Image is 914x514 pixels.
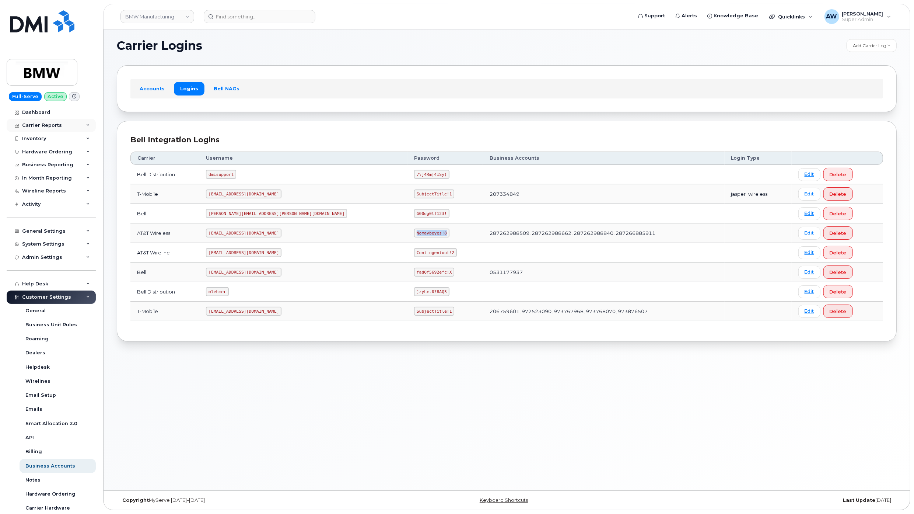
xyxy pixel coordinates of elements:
[117,497,377,503] div: MyServe [DATE]–[DATE]
[117,40,202,51] span: Carrier Logins
[206,287,228,296] code: mlehmer
[130,282,199,302] td: Bell Distribution
[480,497,528,503] a: Keyboard Shortcuts
[823,285,853,298] button: Delete
[130,223,199,243] td: AT&T Wireless
[823,246,853,259] button: Delete
[414,268,454,277] code: fad0f5692efc!X
[414,248,457,257] code: Contingentout!2
[798,266,820,279] a: Edit
[206,170,236,179] code: dmisupport
[823,226,853,240] button: Delete
[830,249,847,256] span: Delete
[414,170,449,179] code: 7\j4Rm|4ISy(
[882,482,908,508] iframe: Messenger Launcher
[206,268,281,277] code: [EMAIL_ADDRESS][DOMAIN_NAME]
[407,152,483,165] th: Password
[830,308,847,315] span: Delete
[206,190,281,198] code: [EMAIL_ADDRESS][DOMAIN_NAME]
[830,230,847,237] span: Delete
[483,152,725,165] th: Business Accounts
[823,305,853,318] button: Delete
[174,82,204,95] a: Logins
[483,184,725,204] td: 207334849
[130,152,199,165] th: Carrier
[130,184,199,204] td: T-Mobile
[206,307,281,316] code: [EMAIL_ADDRESS][DOMAIN_NAME]
[130,165,199,184] td: Bell Distribution
[130,135,883,145] div: Bell Integration Logins
[637,497,897,503] div: [DATE]
[798,305,820,318] a: Edit
[483,302,725,321] td: 206759601, 972523090, 973767968, 973768070, 973876507
[414,287,449,296] code: ]zyL>-0?8AQ5
[725,152,792,165] th: Login Type
[414,209,449,218] code: G00dg0lf123!
[843,497,875,503] strong: Last Update
[483,223,725,243] td: 287262988509, 287262988662, 287262988840, 287266885911
[414,229,449,237] code: Nomaybeyes!8
[122,497,149,503] strong: Copyright
[199,152,407,165] th: Username
[206,248,281,257] code: [EMAIL_ADDRESS][DOMAIN_NAME]
[206,209,347,218] code: [PERSON_NAME][EMAIL_ADDRESS][PERSON_NAME][DOMAIN_NAME]
[414,307,454,316] code: SubjectTitle!1
[830,269,847,276] span: Delete
[830,191,847,198] span: Delete
[798,227,820,240] a: Edit
[823,207,853,220] button: Delete
[130,204,199,223] td: Bell
[133,82,171,95] a: Accounts
[830,171,847,178] span: Delete
[206,229,281,237] code: [EMAIL_ADDRESS][DOMAIN_NAME]
[830,288,847,295] span: Delete
[798,246,820,259] a: Edit
[483,263,725,282] td: 0531177937
[130,302,199,321] td: T-Mobile
[207,82,246,95] a: Bell NAGs
[725,184,792,204] td: jasper_wireless
[798,207,820,220] a: Edit
[847,39,897,52] a: Add Carrier Login
[830,210,847,217] span: Delete
[414,190,454,198] code: SubjectTitle!1
[130,263,199,282] td: Bell
[798,168,820,181] a: Edit
[823,187,853,201] button: Delete
[823,265,853,279] button: Delete
[130,243,199,263] td: AT&T Wireline
[823,168,853,181] button: Delete
[798,285,820,298] a: Edit
[798,188,820,201] a: Edit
